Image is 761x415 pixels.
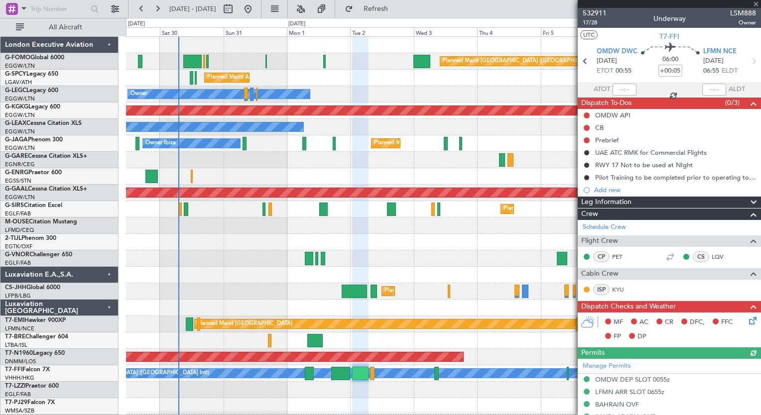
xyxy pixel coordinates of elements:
a: EGLF/FAB [5,391,31,398]
a: KYU [612,285,634,294]
span: T7-PJ29 [5,400,27,406]
a: EGNR/CEG [5,161,35,168]
div: Underway [653,13,686,24]
a: LFMN/NCE [5,325,34,332]
div: CB [595,123,604,132]
span: CR [665,317,673,327]
span: T7-LZZI [5,383,25,389]
a: T7-FFIFalcon 7X [5,367,50,373]
div: Owner [130,87,147,102]
span: [DATE] [703,56,724,66]
a: G-LEAXCessna Citation XLS [5,120,82,126]
div: [DATE] [128,20,145,28]
span: FFC [721,317,733,327]
span: [DATE] [597,56,617,66]
span: G-ENRG [5,170,28,176]
div: Sat 30 [160,27,223,36]
span: Dispatch Checks and Weather [581,301,676,312]
button: UTC [580,30,598,39]
span: G-FOMO [5,55,30,61]
span: ATOT [594,85,610,95]
a: G-JAGAPhenom 300 [5,137,63,143]
span: MF [614,317,623,327]
div: [DATE] [288,20,305,28]
span: DP [637,332,646,342]
a: Schedule Crew [583,222,626,232]
span: LFMN NCE [703,47,737,57]
div: Sun 31 [224,27,287,36]
span: G-SPCY [5,71,26,77]
a: LFMD/CEQ [5,226,34,234]
a: PET [612,252,634,261]
a: G-GAALCessna Citation XLS+ [5,186,87,192]
a: LFPB/LBG [5,292,31,300]
a: 2-TIJLPhenom 300 [5,235,56,241]
span: 00:55 [616,66,632,76]
span: T7-FFI [5,367,22,373]
div: Planned Maint Athens ([PERSON_NAME] Intl) [207,70,322,85]
span: ELDT [722,66,738,76]
input: Trip Number [30,1,88,16]
a: EGGW/LTN [5,128,35,135]
span: Flight Crew [581,235,618,247]
span: M-OUSE [5,219,29,225]
span: 17/28 [583,18,607,27]
span: T7-EMI [5,317,24,323]
div: Fri 5 [541,27,604,36]
div: Owner Ibiza [145,136,176,151]
button: All Aircraft [11,19,108,35]
a: EGGW/LTN [5,62,35,70]
span: Crew [581,208,598,220]
div: Planned Maint [GEOGRAPHIC_DATA] ([GEOGRAPHIC_DATA]) [374,136,531,151]
span: 532911 [583,8,607,18]
a: G-ENRGPraetor 600 [5,170,62,176]
span: 06:55 [703,66,719,76]
div: Thu 4 [477,27,540,36]
div: RWY 17 Not to be used at NIght [595,161,693,169]
span: Dispatch To-Dos [581,98,632,109]
a: CS-JHHGlobal 6000 [5,285,60,291]
div: Planned Maint [GEOGRAPHIC_DATA] ([GEOGRAPHIC_DATA]) [384,284,541,299]
div: Pilot Training to be completed prior to operating to LFMD [595,173,756,182]
span: LSM888 [730,8,756,18]
div: Prebrief [595,136,619,144]
span: G-KGKG [5,104,28,110]
div: Planned Maint [GEOGRAPHIC_DATA] ([GEOGRAPHIC_DATA]) [443,54,600,69]
span: T7-N1960 [5,350,33,356]
a: EGSS/STN [5,177,31,185]
a: EGLF/FAB [5,210,31,217]
span: 06:00 [662,55,678,65]
div: Planned Maint [GEOGRAPHIC_DATA] [197,316,292,331]
div: CS [693,251,709,262]
span: G-GAAL [5,186,28,192]
div: Fri 29 [97,27,160,36]
div: Add new [594,186,756,194]
a: T7-EMIHawker 900XP [5,317,66,323]
a: G-VNORChallenger 650 [5,252,72,258]
a: T7-BREChallenger 604 [5,334,68,340]
a: G-GARECessna Citation XLS+ [5,153,87,159]
span: G-GARE [5,153,28,159]
a: EGGW/LTN [5,144,35,152]
a: G-KGKGLegacy 600 [5,104,60,110]
div: Mon 1 [287,27,350,36]
a: T7-PJ29Falcon 7X [5,400,55,406]
button: Refresh [340,1,400,17]
a: G-SIRSCitation Excel [5,203,62,208]
a: LGAV/ATH [5,79,32,86]
div: CP [593,251,610,262]
a: LQV [712,252,734,261]
a: T7-LZZIPraetor 600 [5,383,59,389]
a: G-FOMOGlobal 6000 [5,55,64,61]
span: G-LEAX [5,120,26,126]
div: UAE ATC RMK for Commercial Flights [595,148,707,157]
a: T7-N1960Legacy 650 [5,350,65,356]
div: Planned Maint [GEOGRAPHIC_DATA] ([GEOGRAPHIC_DATA]) [504,202,660,216]
span: OMDW DWC [597,47,637,57]
span: (0/3) [725,98,740,108]
span: G-SIRS [5,203,24,208]
a: EGGW/LTN [5,95,35,103]
a: LTBA/ISL [5,341,27,349]
a: DNMM/LOS [5,358,36,365]
a: EGGW/LTN [5,194,35,201]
